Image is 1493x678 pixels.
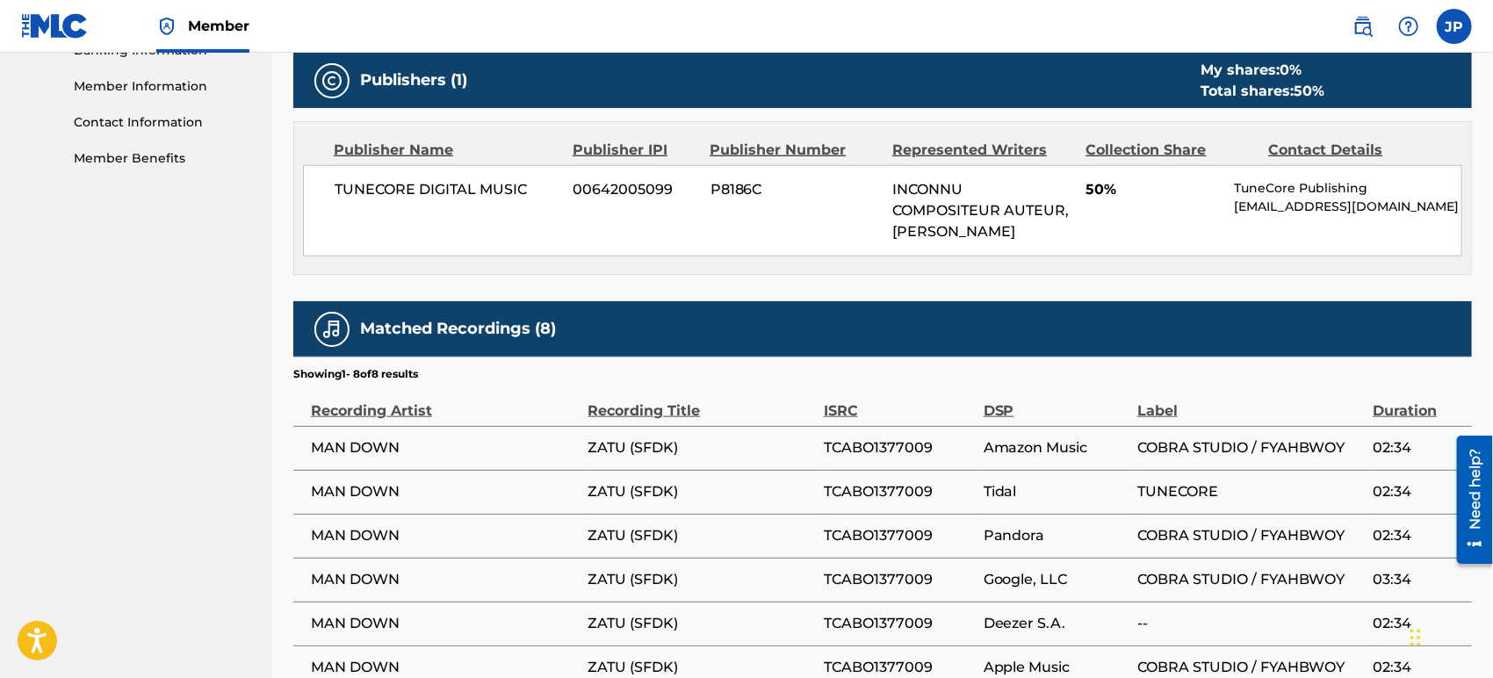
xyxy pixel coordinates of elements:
span: ZATU (SFDK) [588,437,815,458]
span: TCABO1377009 [824,437,975,458]
span: MAN DOWN [311,613,580,634]
div: Publisher IPI [573,140,696,161]
a: Member Information [74,77,251,96]
span: TUNECORE [1137,481,1364,502]
span: COBRA STUDIO / FYAHBWOY [1137,569,1364,590]
h5: Matched Recordings (8) [360,319,556,339]
img: search [1352,16,1374,37]
a: Public Search [1345,9,1381,44]
span: 02:34 [1373,525,1463,546]
img: Publishers [321,70,343,91]
span: ZATU (SFDK) [588,613,815,634]
span: Apple Music [984,657,1129,678]
a: Contact Information [74,113,251,132]
div: My shares: [1201,60,1324,81]
span: INCONNU COMPOSITEUR AUTEUR, [PERSON_NAME] [892,181,1069,240]
div: Total shares: [1201,81,1324,102]
span: Google, LLC [984,569,1129,590]
div: Recording Artist [311,382,580,422]
span: COBRA STUDIO / FYAHBWOY [1137,525,1364,546]
span: TCABO1377009 [824,481,975,502]
span: MAN DOWN [311,525,580,546]
span: P8186C [710,179,879,200]
span: ZATU (SFDK) [588,481,815,502]
p: TuneCore Publishing [1234,179,1461,198]
div: Help [1391,9,1426,44]
div: Publisher Name [334,140,559,161]
a: Member Benefits [74,149,251,168]
div: Widget de chat [1405,594,1493,678]
span: ZATU (SFDK) [588,657,815,678]
span: TCABO1377009 [824,657,975,678]
div: Contact Details [1268,140,1438,161]
iframe: Chat Widget [1405,594,1493,678]
span: TUNECORE DIGITAL MUSIC [335,179,560,200]
span: TCABO1377009 [824,569,975,590]
span: 02:34 [1373,437,1463,458]
div: ISRC [824,382,975,422]
span: 03:34 [1373,569,1463,590]
div: Duration [1373,382,1463,422]
span: MAN DOWN [311,569,580,590]
div: Publisher Number [710,140,879,161]
span: Tidal [984,481,1129,502]
div: Collection Share [1086,140,1256,161]
span: 02:34 [1373,657,1463,678]
div: DSP [984,382,1129,422]
img: Top Rightsholder [156,16,177,37]
span: MAN DOWN [311,437,580,458]
span: 50 % [1294,83,1324,99]
img: Matched Recordings [321,319,343,340]
span: 0 % [1280,61,1302,78]
span: TCABO1377009 [824,613,975,634]
span: 50% [1085,179,1221,200]
iframe: Resource Center [1444,429,1493,570]
span: Member [188,16,249,36]
div: Arrastrar [1410,611,1421,664]
div: Recording Title [588,382,815,422]
img: help [1398,16,1419,37]
span: Pandora [984,525,1129,546]
img: MLC Logo [21,13,89,39]
span: Amazon Music [984,437,1129,458]
span: COBRA STUDIO / FYAHBWOY [1137,437,1364,458]
span: ZATU (SFDK) [588,569,815,590]
div: Label [1137,382,1364,422]
h5: Publishers (1) [360,70,467,90]
span: 02:34 [1373,481,1463,502]
span: ZATU (SFDK) [588,525,815,546]
span: 02:34 [1373,613,1463,634]
p: Showing 1 - 8 of 8 results [293,366,418,382]
span: -- [1137,613,1364,634]
span: TCABO1377009 [824,525,975,546]
span: 00642005099 [573,179,697,200]
span: Deezer S.A. [984,613,1129,634]
span: MAN DOWN [311,481,580,502]
p: [EMAIL_ADDRESS][DOMAIN_NAME] [1234,198,1461,216]
span: MAN DOWN [311,657,580,678]
span: COBRA STUDIO / FYAHBWOY [1137,657,1364,678]
div: Represented Writers [892,140,1073,161]
div: User Menu [1437,9,1472,44]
